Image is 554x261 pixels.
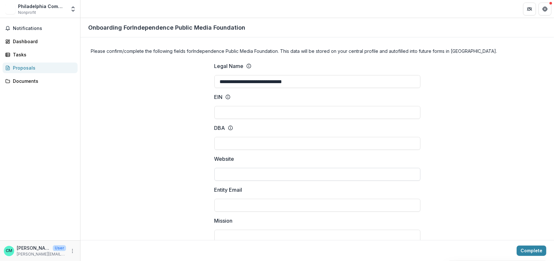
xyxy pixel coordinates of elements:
[17,245,50,251] p: [PERSON_NAME]
[539,3,551,15] button: Get Help
[517,246,546,256] button: Complete
[3,49,78,60] a: Tasks
[13,78,72,84] div: Documents
[6,249,12,253] div: Candace McKinley
[69,3,78,15] button: Open entity switcher
[91,48,544,54] h4: Please confirm/complete the following fields for Independence Public Media Foundation . This data...
[13,38,72,45] div: Dashboard
[13,64,72,71] div: Proposals
[3,63,78,73] a: Proposals
[53,245,66,251] p: User
[3,76,78,86] a: Documents
[5,4,15,14] img: Philadelphia Community Bail Fund
[214,186,242,194] p: Entity Email
[3,23,78,34] button: Notifications
[214,155,234,163] p: Website
[523,3,536,15] button: Partners
[3,36,78,47] a: Dashboard
[17,251,66,257] p: [PERSON_NAME][EMAIL_ADDRESS][DOMAIN_NAME]
[214,124,225,132] p: DBA
[18,10,36,15] span: Nonprofit
[214,62,244,70] p: Legal Name
[88,23,245,32] p: Onboarding For Independence Public Media Foundation
[13,51,72,58] div: Tasks
[214,93,223,101] p: EIN
[214,217,233,225] p: Mission
[69,247,76,255] button: More
[18,3,66,10] div: Philadelphia Community Bail Fund
[13,26,75,31] span: Notifications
